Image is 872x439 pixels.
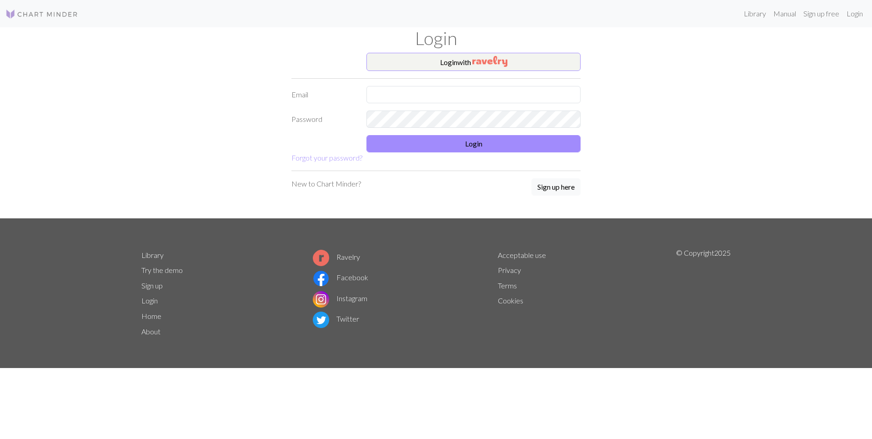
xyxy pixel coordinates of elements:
[498,296,523,305] a: Cookies
[313,250,329,266] img: Ravelry logo
[366,53,581,71] button: Loginwith
[313,312,329,328] img: Twitter logo
[472,56,507,67] img: Ravelry
[313,314,359,323] a: Twitter
[498,251,546,259] a: Acceptable use
[366,135,581,152] button: Login
[286,86,361,103] label: Email
[141,312,161,320] a: Home
[498,281,517,290] a: Terms
[531,178,581,197] a: Sign up here
[141,251,164,259] a: Library
[286,111,361,128] label: Password
[676,247,731,339] p: © Copyright 2025
[843,5,867,23] a: Login
[5,9,78,20] img: Logo
[291,178,361,189] p: New to Chart Minder?
[313,291,329,308] img: Instagram logo
[313,273,368,282] a: Facebook
[740,5,770,23] a: Library
[770,5,800,23] a: Manual
[291,153,362,162] a: Forgot your password?
[141,296,158,305] a: Login
[136,27,736,49] h1: Login
[141,281,163,290] a: Sign up
[800,5,843,23] a: Sign up free
[498,266,521,274] a: Privacy
[313,270,329,287] img: Facebook logo
[313,294,367,303] a: Instagram
[141,327,160,336] a: About
[141,266,183,274] a: Try the demo
[313,252,360,261] a: Ravelry
[531,178,581,196] button: Sign up here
